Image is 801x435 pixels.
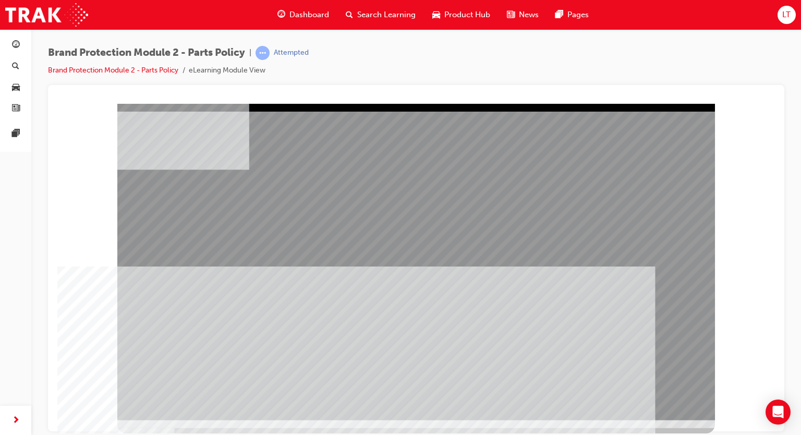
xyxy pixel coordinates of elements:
[337,4,424,26] a: search-iconSearch Learning
[499,4,547,26] a: news-iconNews
[547,4,597,26] a: pages-iconPages
[277,8,285,21] span: guage-icon
[189,65,265,77] li: eLearning Module View
[555,8,563,21] span: pages-icon
[424,4,499,26] a: car-iconProduct Hub
[5,3,88,27] img: Trak
[12,104,20,114] span: news-icon
[782,9,791,21] span: LT
[12,62,19,71] span: search-icon
[249,47,251,59] span: |
[357,9,416,21] span: Search Learning
[444,9,490,21] span: Product Hub
[12,41,20,50] span: guage-icon
[289,9,329,21] span: Dashboard
[432,8,440,21] span: car-icon
[346,8,353,21] span: search-icon
[519,9,539,21] span: News
[12,414,20,427] span: next-icon
[269,4,337,26] a: guage-iconDashboard
[507,8,515,21] span: news-icon
[778,6,796,24] button: LT
[766,400,791,425] div: Open Intercom Messenger
[274,48,309,58] div: Attempted
[48,47,245,59] span: Brand Protection Module 2 - Parts Policy
[567,9,589,21] span: Pages
[256,46,270,60] span: learningRecordVerb_ATTEMPT-icon
[12,129,20,139] span: pages-icon
[12,83,20,92] span: car-icon
[48,66,178,75] a: Brand Protection Module 2 - Parts Policy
